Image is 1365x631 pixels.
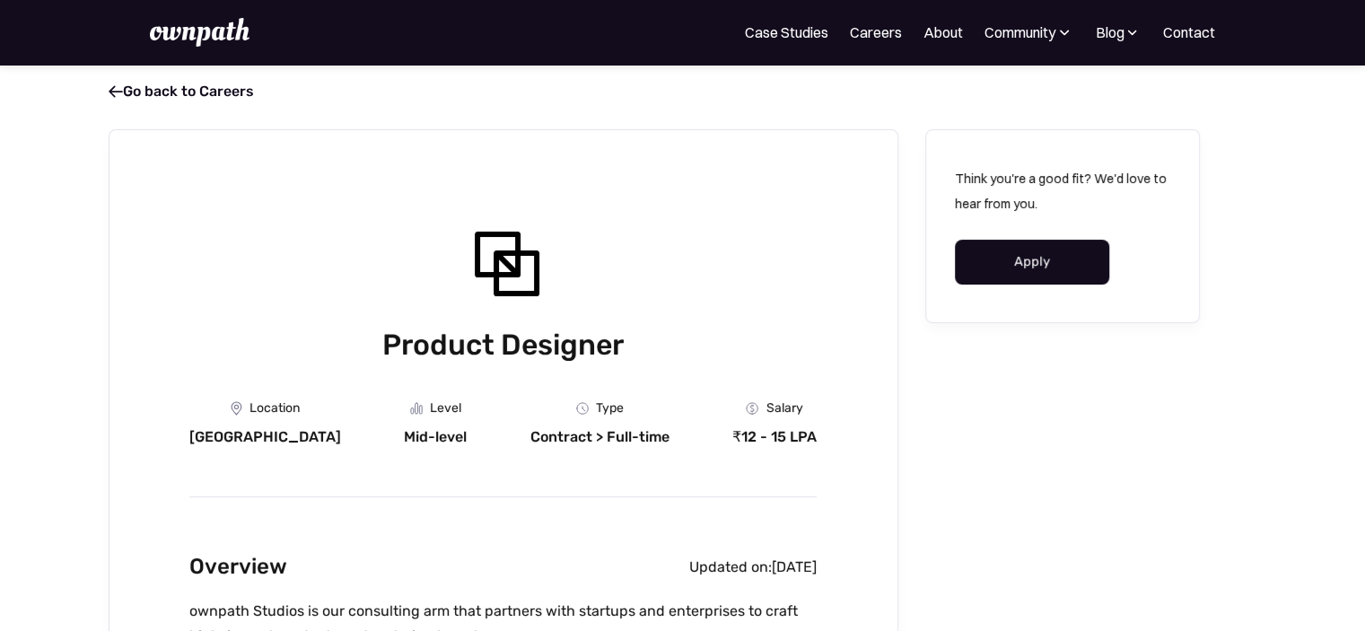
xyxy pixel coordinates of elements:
img: Location Icon - Job Board X Webflow Template [231,401,242,416]
h1: Product Designer [189,324,817,365]
a: About [923,22,963,43]
div: Type [596,401,624,416]
a: Case Studies [745,22,828,43]
img: Clock Icon - Job Board X Webflow Template [576,402,589,415]
div: Community [984,22,1073,43]
a: Careers [850,22,902,43]
img: Graph Icon - Job Board X Webflow Template [410,402,423,415]
span:  [109,83,123,101]
a: Contact [1163,22,1215,43]
p: Think you're a good fit? We'd love to hear from you. [955,166,1170,216]
div: Contract > Full-time [530,428,669,446]
a: Apply [955,240,1110,285]
div: Location [249,401,300,416]
div: Blog [1095,22,1142,43]
a: Go back to Careers [109,83,254,100]
h2: Overview [189,549,287,584]
div: ₹12 - 15 LPA [732,428,817,446]
div: Level [430,401,461,416]
div: Mid-level [404,428,467,446]
img: Money Icon - Job Board X Webflow Template [746,402,758,415]
div: Blog [1095,22,1124,43]
div: [DATE] [772,558,817,576]
div: Updated on: [689,558,772,576]
div: [GEOGRAPHIC_DATA] [189,428,341,446]
div: Salary [766,401,802,416]
div: Community [984,22,1055,43]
